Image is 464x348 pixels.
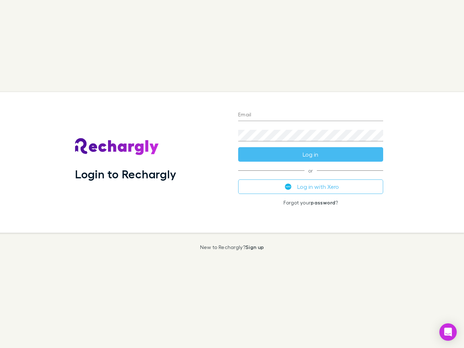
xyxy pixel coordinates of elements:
span: or [238,170,383,171]
p: Forgot your ? [238,200,383,206]
img: Xero's logo [285,183,291,190]
a: password [311,199,335,206]
h1: Login to Rechargly [75,167,176,181]
a: Sign up [245,244,264,250]
button: Log in with Xero [238,179,383,194]
img: Rechargly's Logo [75,138,159,156]
p: New to Rechargly? [200,244,264,250]
div: Open Intercom Messenger [439,323,457,341]
button: Log in [238,147,383,162]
